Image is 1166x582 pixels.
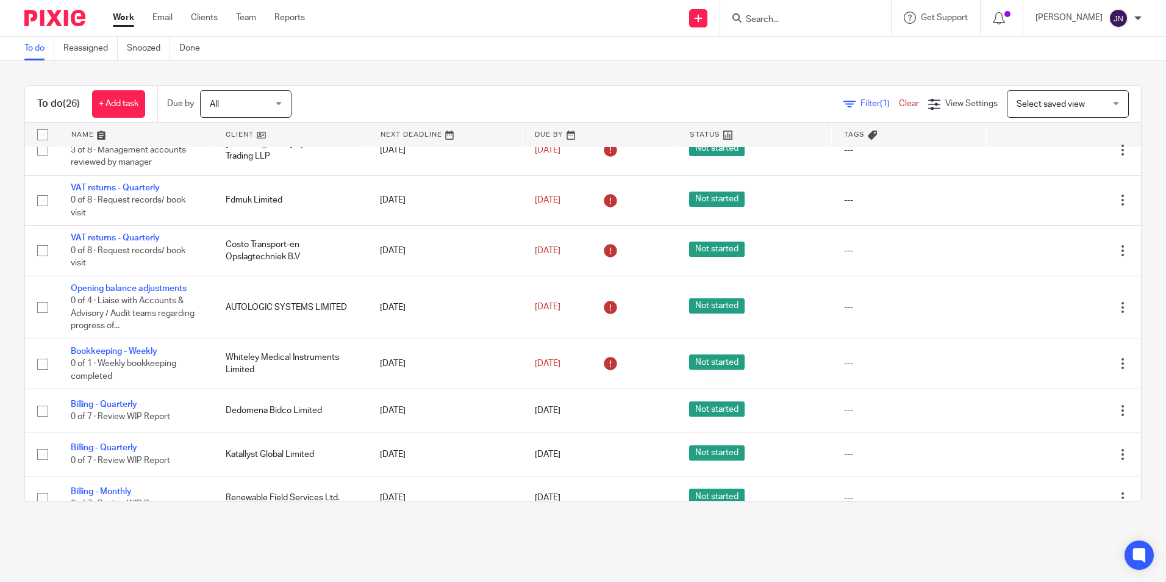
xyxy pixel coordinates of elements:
[368,339,523,389] td: [DATE]
[24,10,85,26] img: Pixie
[71,400,137,409] a: Billing - Quarterly
[127,37,170,60] a: Snoozed
[689,445,745,461] span: Not started
[71,196,185,217] span: 0 of 8 · Request records/ book visit
[745,15,854,26] input: Search
[213,276,368,339] td: AUTOLOGIC SYSTEMS LIMITED
[213,226,368,276] td: Costo Transport-en Opslagtechniek B.V
[535,246,560,255] span: [DATE]
[24,37,54,60] a: To do
[689,354,745,370] span: Not started
[179,37,209,60] a: Done
[71,500,170,508] span: 0 of 7 · Review WIP Report
[191,12,218,24] a: Clients
[71,184,160,192] a: VAT returns - Quarterly
[368,175,523,225] td: [DATE]
[71,246,185,268] span: 0 of 8 · Request records/ book visit
[71,284,187,293] a: Opening balance adjustments
[535,146,560,154] span: [DATE]
[860,99,899,108] span: Filter
[71,296,195,330] span: 0 of 4 · Liaise with Accounts & Advisory / Audit teams regarding progress of...
[113,12,134,24] a: Work
[213,125,368,175] td: [PERSON_NAME] Systematic Trading LLP
[71,444,137,452] a: Billing - Quarterly
[1109,9,1128,28] img: svg%3E
[37,98,80,110] h1: To do
[844,245,975,257] div: ---
[844,301,975,314] div: ---
[71,413,170,422] span: 0 of 7 · Review WIP Report
[92,90,145,118] a: + Add task
[368,276,523,339] td: [DATE]
[689,192,745,207] span: Not started
[844,144,975,156] div: ---
[844,404,975,417] div: ---
[368,226,523,276] td: [DATE]
[274,12,305,24] a: Reports
[535,359,560,368] span: [DATE]
[844,194,975,206] div: ---
[689,242,745,257] span: Not started
[945,99,998,108] span: View Settings
[1017,100,1085,109] span: Select saved view
[899,99,919,108] a: Clear
[63,37,118,60] a: Reassigned
[689,401,745,417] span: Not started
[210,100,219,109] span: All
[880,99,890,108] span: (1)
[921,13,968,22] span: Get Support
[535,196,560,204] span: [DATE]
[213,175,368,225] td: Fdmuk Limited
[1035,12,1103,24] p: [PERSON_NAME]
[213,389,368,433] td: Dedomena Bidco Limited
[368,433,523,476] td: [DATE]
[213,339,368,389] td: Whiteley Medical Instruments Limited
[844,448,975,461] div: ---
[71,359,176,381] span: 0 of 1 · Weekly bookkeeping completed
[167,98,194,110] p: Due by
[689,141,745,156] span: Not started
[844,357,975,370] div: ---
[689,298,745,314] span: Not started
[368,476,523,520] td: [DATE]
[213,476,368,520] td: Renewable Field Services Ltd.
[368,389,523,433] td: [DATE]
[152,12,173,24] a: Email
[535,494,560,502] span: [DATE]
[71,234,160,242] a: VAT returns - Quarterly
[71,347,157,356] a: Bookkeeping - Weekly
[368,125,523,175] td: [DATE]
[71,456,170,465] span: 0 of 7 · Review WIP Report
[535,303,560,312] span: [DATE]
[63,99,80,109] span: (26)
[71,487,132,496] a: Billing - Monthly
[844,131,865,138] span: Tags
[213,433,368,476] td: Katallyst Global Limited
[689,489,745,504] span: Not started
[535,450,560,459] span: [DATE]
[236,12,256,24] a: Team
[844,492,975,504] div: ---
[535,406,560,415] span: [DATE]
